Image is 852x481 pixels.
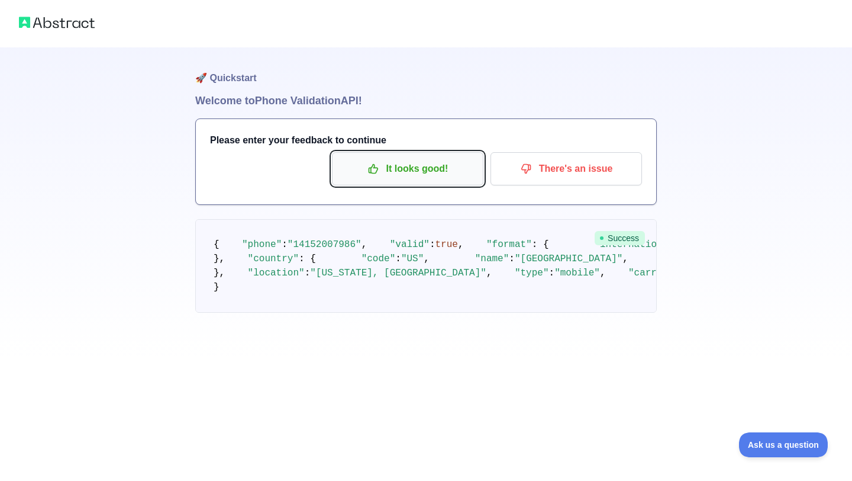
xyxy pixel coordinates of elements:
[395,254,401,264] span: :
[401,254,424,264] span: "US"
[305,268,311,278] span: :
[515,268,549,278] span: "type"
[195,92,657,109] h1: Welcome to Phone Validation API!
[248,268,305,278] span: "location"
[214,239,220,250] span: {
[282,239,288,250] span: :
[19,14,95,31] img: Abstract logo
[490,152,642,185] button: There's an issue
[435,239,458,250] span: true
[515,254,622,264] span: "[GEOGRAPHIC_DATA]"
[600,268,606,278] span: ,
[210,133,642,147] h3: Please enter your feedback to continue
[628,268,679,278] span: "carrier"
[486,268,492,278] span: ,
[486,239,532,250] span: "format"
[390,239,430,250] span: "valid"
[332,152,483,185] button: It looks good!
[549,268,555,278] span: :
[430,239,435,250] span: :
[622,254,628,264] span: ,
[288,239,362,250] span: "14152007986"
[362,239,367,250] span: ,
[595,231,645,245] span: Success
[499,159,633,179] p: There's an issue
[475,254,509,264] span: "name"
[362,254,396,264] span: "code"
[248,254,299,264] span: "country"
[554,268,600,278] span: "mobile"
[532,239,549,250] span: : {
[458,239,464,250] span: ,
[341,159,475,179] p: It looks good!
[509,254,515,264] span: :
[739,432,828,457] iframe: Toggle Customer Support
[310,268,486,278] span: "[US_STATE], [GEOGRAPHIC_DATA]"
[594,239,679,250] span: "international"
[299,254,316,264] span: : {
[195,47,657,92] h1: 🚀 Quickstart
[242,239,282,250] span: "phone"
[424,254,430,264] span: ,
